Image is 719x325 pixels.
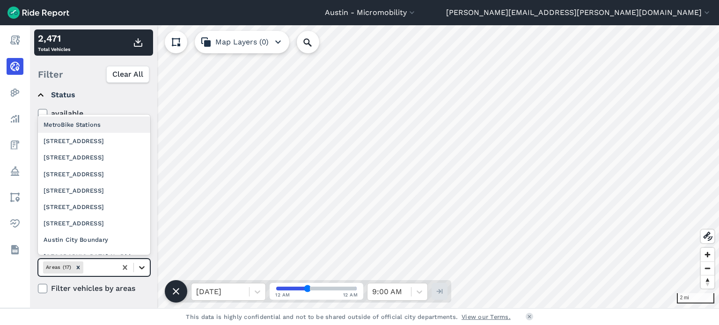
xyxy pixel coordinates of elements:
[7,32,23,49] a: Report
[38,31,70,45] div: 2,471
[7,137,23,153] a: Fees
[701,248,714,261] button: Zoom in
[38,82,149,108] summary: Status
[38,199,150,215] div: [STREET_ADDRESS]
[7,58,23,75] a: Realtime
[7,84,23,101] a: Heatmaps
[38,231,150,248] div: Austin City Boundary
[38,31,70,54] div: Total Vehicles
[7,241,23,258] a: Datasets
[343,291,358,298] span: 12 AM
[7,110,23,127] a: Analyze
[275,291,290,298] span: 12 AM
[446,7,712,18] button: [PERSON_NAME][EMAIL_ADDRESS][PERSON_NAME][DOMAIN_NAME]
[38,182,150,199] div: [STREET_ADDRESS]
[7,163,23,180] a: Policy
[38,166,150,182] div: [STREET_ADDRESS]
[462,312,511,321] a: View our Terms.
[30,25,719,308] canvas: Map
[7,215,23,232] a: Health
[73,261,83,273] div: Remove Areas (17)
[106,66,149,83] button: Clear All
[38,248,150,274] div: [GEOGRAPHIC_DATA] No Ride Zone
[38,108,150,119] label: available
[297,31,334,53] input: Search Location or Vehicles
[112,69,143,80] span: Clear All
[7,189,23,206] a: Areas
[43,261,73,273] div: Areas (17)
[325,7,417,18] button: Austin - Micromobility
[677,293,714,303] div: 2 mi
[701,261,714,275] button: Zoom out
[7,7,69,19] img: Ride Report
[34,60,153,89] div: Filter
[38,215,150,231] div: [STREET_ADDRESS]
[38,116,150,133] div: MetroBike Stations
[38,283,150,294] label: Filter vehicles by areas
[195,31,289,53] button: Map Layers (0)
[38,133,150,149] div: [STREET_ADDRESS]
[38,149,150,166] div: [STREET_ADDRESS]
[701,275,714,289] button: Reset bearing to north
